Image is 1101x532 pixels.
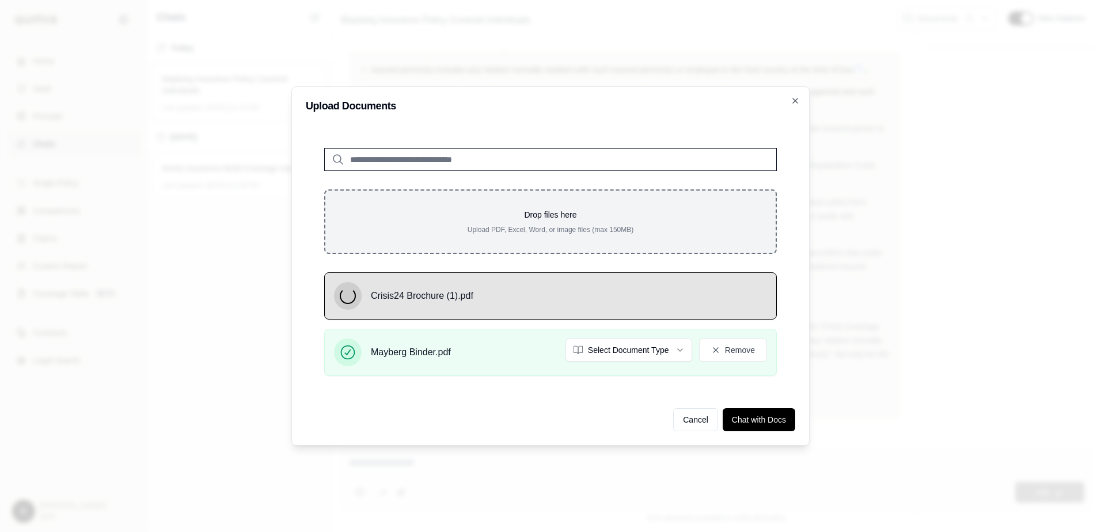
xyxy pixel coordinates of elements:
[723,408,795,431] button: Chat with Docs
[344,225,757,234] p: Upload PDF, Excel, Word, or image files (max 150MB)
[371,289,473,303] span: Crisis24 Brochure (1).pdf
[344,209,757,221] p: Drop files here
[699,339,767,362] button: Remove
[306,101,795,111] h2: Upload Documents
[673,408,718,431] button: Cancel
[371,345,451,359] span: Mayberg Binder.pdf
